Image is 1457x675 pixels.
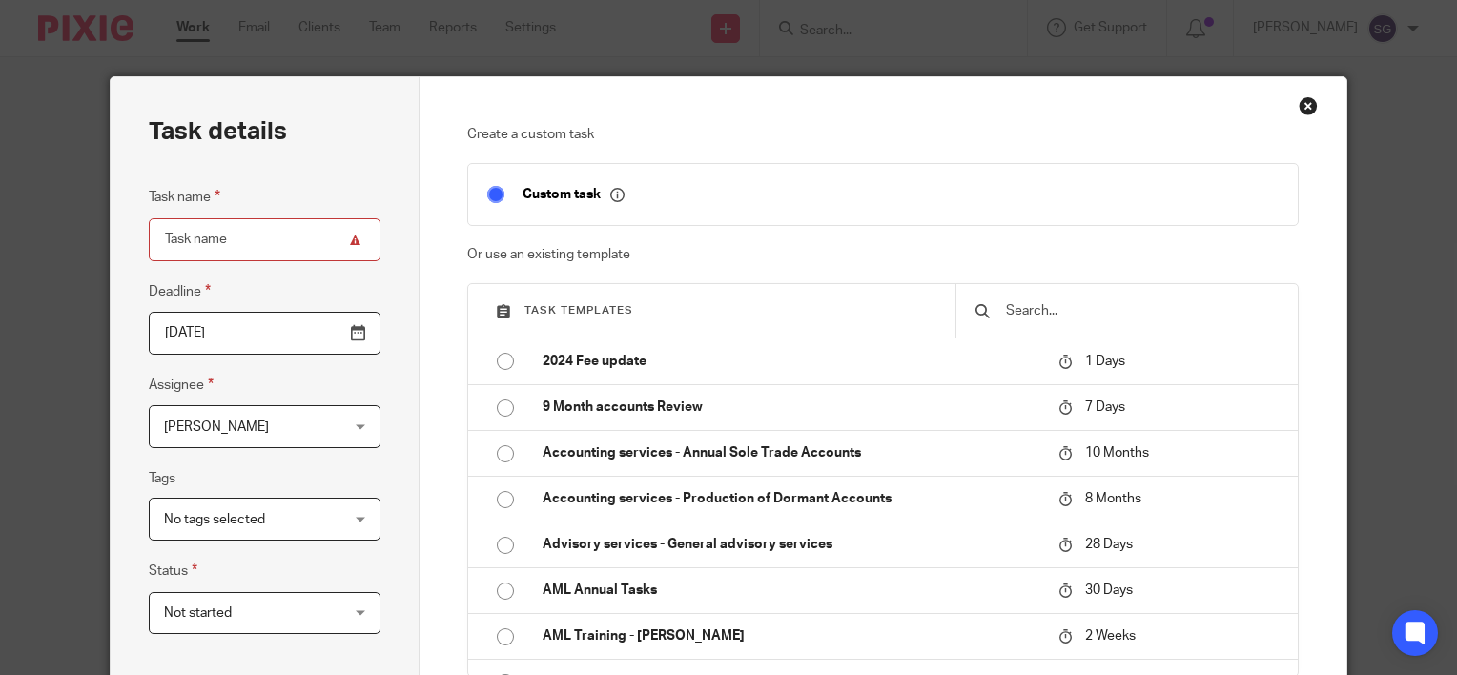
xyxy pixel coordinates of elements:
h2: Task details [149,115,287,148]
label: Tags [149,469,175,488]
input: Search... [1004,300,1279,321]
span: Not started [164,606,232,620]
input: Pick a date [149,312,380,355]
p: Advisory services - General advisory services [543,535,1039,554]
span: 10 Months [1085,446,1149,460]
label: Status [149,560,197,582]
label: Task name [149,186,220,208]
p: AML Annual Tasks [543,581,1039,600]
p: Or use an existing template [467,245,1300,264]
label: Deadline [149,280,211,302]
label: Assignee [149,374,214,396]
span: 7 Days [1085,400,1125,414]
p: Custom task [523,186,625,203]
span: 2 Weeks [1085,629,1136,643]
span: Task templates [524,305,633,316]
p: AML Training - [PERSON_NAME] [543,626,1039,645]
p: 9 Month accounts Review [543,398,1039,417]
span: 8 Months [1085,492,1141,505]
span: 30 Days [1085,583,1133,597]
span: [PERSON_NAME] [164,420,269,434]
p: 2024 Fee update [543,352,1039,371]
p: Create a custom task [467,125,1300,144]
span: No tags selected [164,513,265,526]
p: Accounting services - Production of Dormant Accounts [543,489,1039,508]
div: Close this dialog window [1299,96,1318,115]
span: 28 Days [1085,538,1133,551]
span: 1 Days [1085,355,1125,368]
input: Task name [149,218,380,261]
p: Accounting services - Annual Sole Trade Accounts [543,443,1039,462]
